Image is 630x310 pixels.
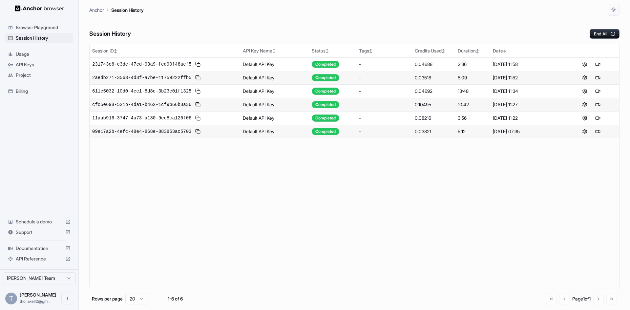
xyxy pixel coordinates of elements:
[442,49,445,53] span: ↕
[92,128,191,135] span: 09e17a2b-4efc-48e4-868e-883853ac5703
[89,29,131,39] h6: Session History
[89,6,144,13] nav: breadcrumb
[16,24,71,31] span: Browser Playground
[572,296,591,302] div: Page 1 of 1
[493,74,561,81] div: [DATE] 11:52
[92,115,191,121] span: 11aab916-3747-4a73-a130-9ec8ca126f06
[359,61,409,68] div: -
[5,59,73,70] div: API Keys
[5,33,73,43] div: Session History
[312,114,339,122] div: Completed
[92,48,238,54] div: Session ID
[458,101,487,108] div: 10:42
[5,217,73,227] div: Schedule a demo
[415,74,452,81] div: 0.03518
[312,61,339,68] div: Completed
[240,111,309,125] td: Default API Key
[415,88,452,94] div: 0.04692
[458,88,487,94] div: 13:48
[415,128,452,135] div: 0.03821
[5,22,73,33] div: Browser Playground
[15,5,64,11] img: Anchor Logo
[16,61,71,68] span: API Keys
[359,115,409,121] div: -
[458,48,487,54] div: Duration
[312,88,339,95] div: Completed
[590,29,619,39] button: End All
[16,229,63,236] span: Support
[240,84,309,98] td: Default API Key
[312,74,339,81] div: Completed
[5,70,73,80] div: Project
[240,98,309,111] td: Default API Key
[111,7,144,13] p: Session History
[5,49,73,59] div: Usage
[325,49,329,53] span: ↕
[458,74,487,81] div: 5:09
[92,74,191,81] span: 2aedb271-3563-4d3f-a7be-11759222ffb5
[359,48,409,54] div: Tags
[16,256,63,262] span: API Reference
[458,61,487,68] div: 2:36
[359,74,409,81] div: -
[92,88,191,94] span: 611e5032-10d0-4ec1-8d8c-3b23c01f1325
[89,7,104,13] p: Anchor
[114,49,117,53] span: ↕
[503,49,506,53] span: ↓
[476,49,479,53] span: ↕
[61,293,73,304] button: Open menu
[272,49,276,53] span: ↕
[92,61,191,68] span: 231743c6-c3de-47cd-93a9-fcd90f48aef5
[312,101,339,108] div: Completed
[493,101,561,108] div: [DATE] 11:27
[20,292,56,298] span: Thor Axell
[240,71,309,84] td: Default API Key
[458,128,487,135] div: 5:12
[5,293,17,304] div: T
[16,35,71,41] span: Session History
[5,243,73,254] div: Documentation
[16,51,71,57] span: Usage
[493,88,561,94] div: [DATE] 11:34
[458,115,487,121] div: 3:56
[159,296,192,302] div: 1-6 of 6
[312,128,339,135] div: Completed
[240,125,309,138] td: Default API Key
[359,128,409,135] div: -
[16,218,63,225] span: Schedule a demo
[5,254,73,264] div: API Reference
[369,49,372,53] span: ↕
[415,101,452,108] div: 0.10495
[493,61,561,68] div: [DATE] 11:58
[415,115,452,121] div: 0.08216
[359,101,409,108] div: -
[493,128,561,135] div: [DATE] 07:35
[16,72,71,78] span: Project
[16,245,63,252] span: Documentation
[493,115,561,121] div: [DATE] 11:22
[92,296,123,302] p: Rows per page
[240,57,309,71] td: Default API Key
[415,48,452,54] div: Credits Used
[243,48,306,54] div: API Key Name
[359,88,409,94] div: -
[16,88,71,94] span: Billing
[5,227,73,238] div: Support
[20,299,51,304] span: thor.axell0@gmail.com
[92,101,191,108] span: cfc5e698-521b-4da1-b462-1cf9b66b8a36
[312,48,354,54] div: Status
[5,86,73,96] div: Billing
[493,48,561,54] div: Date
[415,61,452,68] div: 0.04688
